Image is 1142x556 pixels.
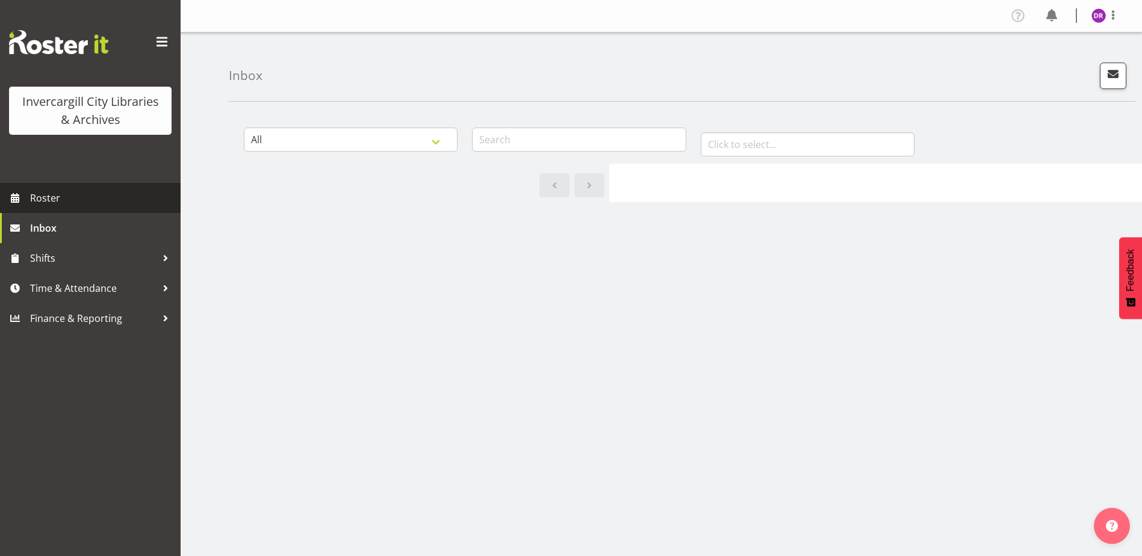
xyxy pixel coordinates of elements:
[1091,8,1106,23] img: debra-robinson11655.jpg
[1106,520,1118,532] img: help-xxl-2.png
[472,128,686,152] input: Search
[30,219,175,237] span: Inbox
[9,30,108,54] img: Rosterit website logo
[1125,249,1136,291] span: Feedback
[539,173,569,197] a: Previous page
[229,69,262,82] h4: Inbox
[30,279,157,297] span: Time & Attendance
[701,132,914,156] input: Click to select...
[30,309,157,327] span: Finance & Reporting
[1119,237,1142,319] button: Feedback - Show survey
[30,189,175,207] span: Roster
[21,93,160,129] div: Invercargill City Libraries & Archives
[574,173,604,197] a: Next page
[30,249,157,267] span: Shifts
